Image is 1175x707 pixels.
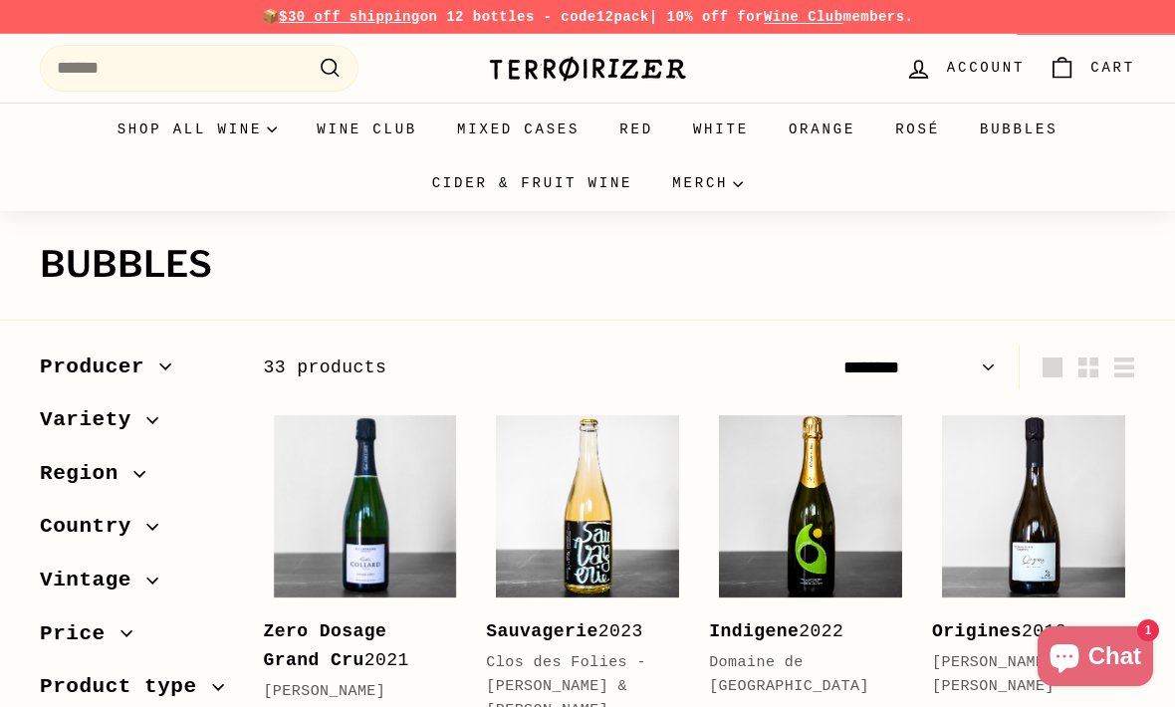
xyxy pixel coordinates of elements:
span: Cart [1090,57,1135,79]
h1: Bubbles [40,245,1135,285]
strong: 12pack [596,9,649,25]
summary: Merch [652,156,763,210]
a: Cider & Fruit Wine [412,156,653,210]
span: Product type [40,670,212,704]
div: Domaine de [GEOGRAPHIC_DATA] [709,651,892,699]
button: Price [40,612,231,666]
span: Region [40,457,133,491]
b: Origines [932,621,1022,641]
a: Orange [769,103,875,156]
div: 2023 [486,617,669,646]
button: Vintage [40,559,231,612]
a: Account [893,39,1037,98]
button: Producer [40,346,231,399]
a: Rosé [875,103,960,156]
div: [PERSON_NAME] [263,680,446,704]
span: Price [40,617,120,651]
summary: Shop all wine [98,103,298,156]
button: Variety [40,398,231,452]
a: White [673,103,769,156]
button: Region [40,452,231,506]
a: Mixed Cases [437,103,599,156]
inbox-online-store-chat: Shopify online store chat [1032,626,1159,691]
div: 2021 [263,617,446,675]
button: Country [40,505,231,559]
div: 2022 [709,617,892,646]
b: Zero Dosage Grand Cru [263,621,386,670]
a: Red [599,103,673,156]
span: Producer [40,351,159,384]
a: Bubbles [960,103,1077,156]
div: 2018 [932,617,1115,646]
a: Cart [1037,39,1147,98]
span: Variety [40,403,146,437]
a: Wine Club [297,103,437,156]
a: Wine Club [764,9,843,25]
div: [PERSON_NAME] & [PERSON_NAME] [932,651,1115,699]
p: 📦 on 12 bottles - code | 10% off for members. [40,6,1135,28]
div: 33 products [263,353,699,382]
span: Vintage [40,564,146,597]
span: Country [40,510,146,544]
span: $30 off shipping [279,9,420,25]
b: Indigene [709,621,799,641]
span: Account [947,57,1025,79]
b: Sauvagerie [486,621,598,641]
